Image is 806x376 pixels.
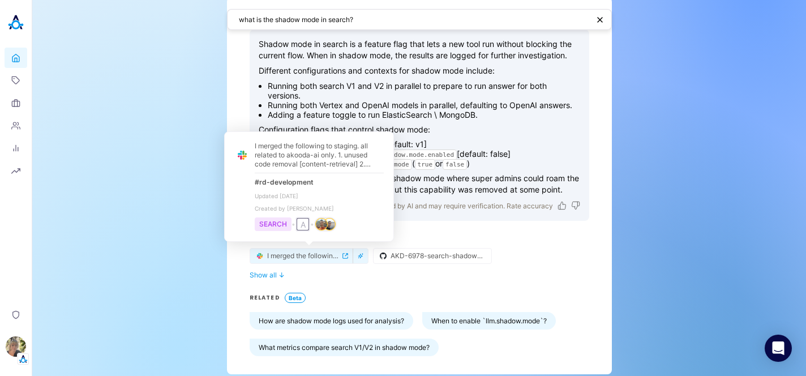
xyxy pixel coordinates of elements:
[255,251,265,261] img: Slack
[6,336,26,357] img: Alisa Faingold
[278,271,285,279] span: ↓
[268,81,580,100] li: Running both search V1 and V2 in parallel to prepare to run answer for both versions.
[327,200,553,212] p: Results are generated by AI and may require verification. Rate accuracy
[250,293,280,302] h3: RELATED
[250,234,589,243] h3: Sources (12)
[268,159,412,170] code: akooda.akoodai.enable.llm.shadow.mode
[250,339,439,356] button: What metrics compare search V1/V2 in shadow mode?
[259,173,580,195] p: In the past, [PERSON_NAME] had a shadow mode where super admins could roam the tenant while it's ...
[259,65,580,76] p: Different configurations and contexts for shadow mode include:
[422,312,556,330] button: When to enable `llm.shadow.mode`?
[268,159,580,168] li: ( or )
[558,201,567,210] button: Like
[268,139,580,149] li: [default: v1]
[18,353,29,365] img: Tenant Logo
[765,335,792,362] div: Open Intercom Messenger
[5,332,27,365] button: Alisa FaingoldTenant Logo
[374,249,491,263] button: source-button
[268,110,580,119] li: Adding a feature toggle to run ElasticSearch \ MongoDB.
[342,253,348,259] svg: external-link-icon
[268,149,457,160] code: akooda.akoodai.search.version.shadow.mode.enabled
[571,201,580,210] button: Dislike
[285,293,306,303] span: Beta
[250,249,353,263] button: source-button
[415,159,436,170] code: true
[268,149,580,159] li: [default: false]
[250,271,589,279] button: Show all ↓
[378,251,388,261] img: Github
[259,124,580,135] p: Configuration flags that control shadow mode:
[268,140,382,151] code: akooda.akoodai.search.version
[391,251,485,260] span: AKD-6978-search-shadow-mode
[268,100,580,110] li: Running both Vertex and OpenAI models in parallel, defaulting to OpenAI answers.
[267,251,340,260] span: I merged the following to staging. all related to akooda-ai only. 1. unused code removal [content...
[443,159,467,170] code: false
[250,312,413,330] button: How are shadow mode logs used for analysis?
[259,39,580,61] p: Shadow mode in search is a feature flag that lets a new tool run without blocking the current flo...
[5,11,27,34] img: Akooda Logo
[239,14,589,25] textarea: what is the shadow mode in search?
